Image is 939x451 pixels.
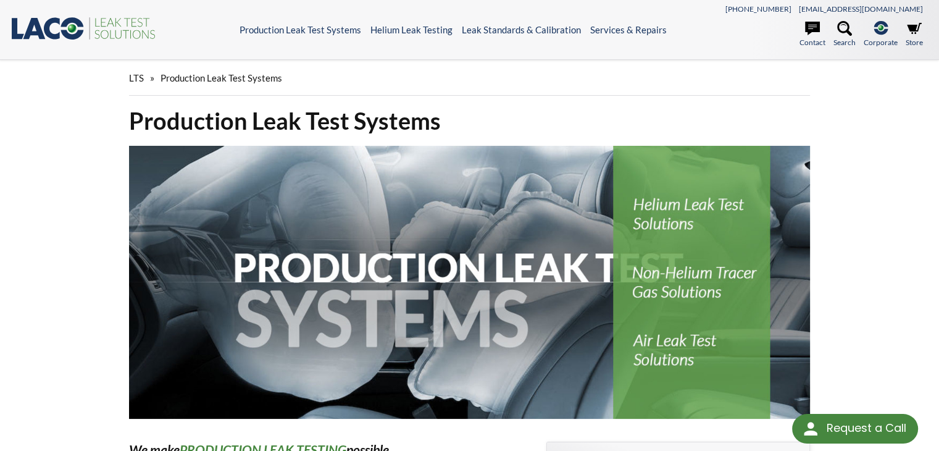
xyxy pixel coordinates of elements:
span: Corporate [864,36,898,48]
a: Contact [799,21,825,48]
div: » [129,61,811,96]
a: Services & Repairs [590,24,667,35]
a: Helium Leak Testing [370,24,453,35]
img: Production Leak Test Systems header [129,146,811,419]
img: round button [801,419,820,439]
a: Leak Standards & Calibration [462,24,581,35]
a: Production Leak Test Systems [240,24,361,35]
span: LTS [129,72,144,83]
a: Search [833,21,856,48]
a: [EMAIL_ADDRESS][DOMAIN_NAME] [799,4,923,14]
a: Store [906,21,923,48]
h1: Production Leak Test Systems [129,106,811,136]
div: Request a Call [792,414,918,444]
a: [PHONE_NUMBER] [725,4,791,14]
div: Request a Call [826,414,906,442]
span: Production Leak Test Systems [161,72,282,83]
